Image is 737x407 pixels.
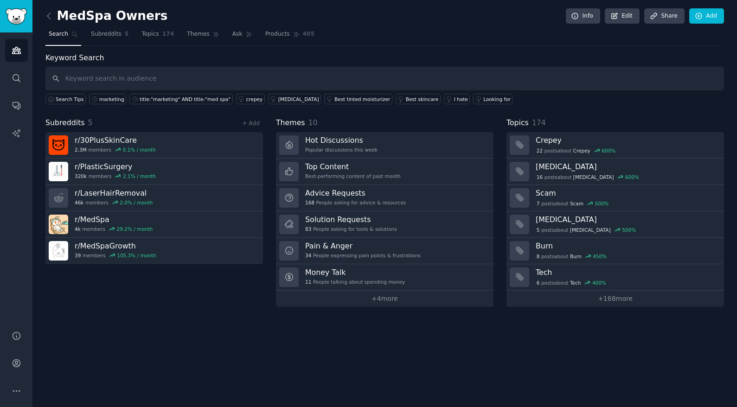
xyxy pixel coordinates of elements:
[406,96,438,102] div: Best skincare
[162,30,174,38] span: 174
[75,252,156,259] div: members
[140,96,231,102] div: title:"marketing" AND title:"med spa"
[573,174,614,180] span: [MEDICAL_DATA]
[537,200,540,207] span: 7
[506,159,724,185] a: [MEDICAL_DATA]16postsabout[MEDICAL_DATA]600%
[536,252,608,261] div: post s about
[536,135,718,145] h3: Crepey
[232,30,243,38] span: Ask
[75,188,153,198] h3: r/ LaserHairRemoval
[45,238,263,264] a: r/MedSpaGrowth39members105.3% / month
[88,118,93,127] span: 5
[305,267,405,277] h3: Money Talk
[483,96,511,102] div: Looking for
[117,226,153,232] div: 29.2 % / month
[88,27,132,46] a: Subreddits5
[592,280,606,286] div: 400 %
[276,117,305,129] span: Themes
[246,96,263,102] div: crepey
[45,94,86,104] button: Search Tips
[75,173,87,179] span: 320k
[276,291,493,307] a: +4more
[303,30,315,38] span: 405
[305,215,397,224] h3: Solution Requests
[536,162,718,172] h3: [MEDICAL_DATA]
[506,238,724,264] a: Burn8postsaboutBurn450%
[566,8,600,24] a: Info
[536,188,718,198] h3: Scam
[305,162,401,172] h3: Top Content
[49,162,68,181] img: PlasticSurgery
[276,264,493,291] a: Money Talk11People talking about spending money
[570,200,583,207] span: Scam
[506,185,724,211] a: Scam7postsaboutScam500%
[305,279,311,285] span: 11
[506,132,724,159] a: Crepey22postsaboutCrepey600%
[536,215,718,224] h3: [MEDICAL_DATA]
[125,30,129,38] span: 5
[56,96,84,102] span: Search Tips
[595,200,609,207] div: 500 %
[605,8,640,24] a: Edit
[75,215,153,224] h3: r/ MedSpa
[45,185,263,211] a: r/LaserHairRemoval46kmembers2.0% / month
[49,241,68,261] img: MedSpaGrowth
[308,118,318,127] span: 10
[625,174,639,180] div: 600 %
[537,253,540,260] span: 8
[75,146,156,153] div: members
[45,132,263,159] a: r/30PlusSkinCare2.3Mmembers0.1% / month
[120,199,153,206] div: 2.0 % / month
[75,173,156,179] div: members
[45,9,167,24] h2: MedSpa Owners
[75,199,153,206] div: members
[506,264,724,291] a: Tech6postsaboutTech400%
[570,253,582,260] span: Burn
[536,241,718,251] h3: Burn
[305,135,378,145] h3: Hot Discussions
[89,94,126,104] a: marketing
[229,27,256,46] a: Ask
[536,173,640,181] div: post s about
[334,96,390,102] div: Best tinted moisturizer
[187,30,210,38] span: Themes
[91,30,122,38] span: Subreddits
[45,27,81,46] a: Search
[537,147,543,154] span: 22
[305,226,311,232] span: 83
[570,227,611,233] span: [MEDICAL_DATA]
[602,147,615,154] div: 600 %
[537,174,543,180] span: 16
[123,173,156,179] div: 2.1 % / month
[276,132,493,159] a: Hot DiscussionsPopular discussions this week
[689,8,724,24] a: Add
[75,199,83,206] span: 46k
[276,185,493,211] a: Advice Requests168People asking for advice & resources
[506,211,724,238] a: [MEDICAL_DATA]5postsabout[MEDICAL_DATA]500%
[45,159,263,185] a: r/PlasticSurgery320kmembers2.1% / month
[45,117,85,129] span: Subreddits
[570,280,581,286] span: Tech
[324,94,392,104] a: Best tinted moisturizer
[138,27,177,46] a: Topics174
[45,53,104,62] label: Keyword Search
[141,30,159,38] span: Topics
[75,241,156,251] h3: r/ MedSpaGrowth
[573,147,590,154] span: Crepey
[276,159,493,185] a: Top ContentBest-performing content of past month
[129,94,233,104] a: title:"marketing" AND title:"med spa"
[75,252,81,259] span: 39
[536,267,718,277] h3: Tech
[75,226,81,232] span: 4k
[278,96,319,102] div: [MEDICAL_DATA]
[537,280,540,286] span: 6
[305,173,401,179] div: Best-performing content of past month
[236,94,265,104] a: crepey
[593,253,607,260] div: 450 %
[75,162,156,172] h3: r/ PlasticSurgery
[536,199,609,208] div: post s about
[536,226,637,234] div: post s about
[184,27,223,46] a: Themes
[444,94,470,104] a: I hate
[117,252,156,259] div: 105.3 % / month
